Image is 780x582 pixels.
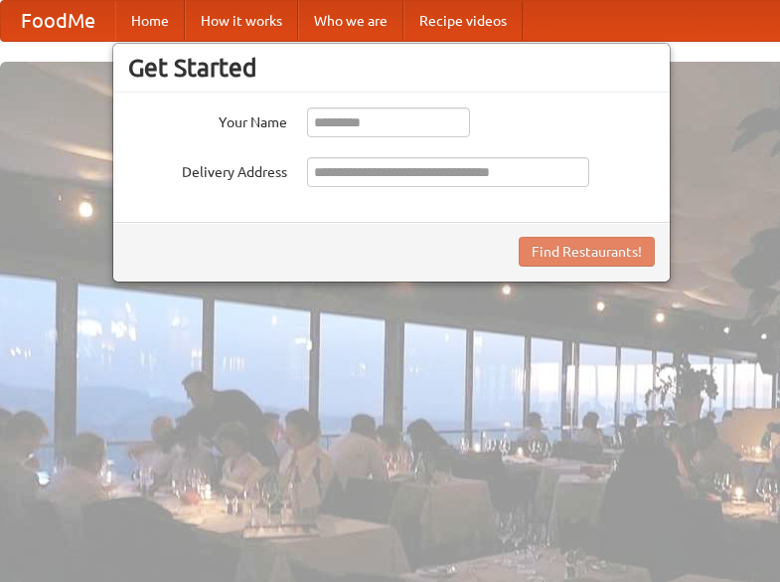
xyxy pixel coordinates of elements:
[185,1,298,41] a: How it works
[519,237,655,267] button: Find Restaurants!
[1,1,115,41] a: FoodMe
[115,1,185,41] a: Home
[128,107,287,132] label: Your Name
[403,1,523,41] a: Recipe videos
[298,1,403,41] a: Who we are
[128,53,655,83] h3: Get Started
[128,157,287,182] label: Delivery Address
